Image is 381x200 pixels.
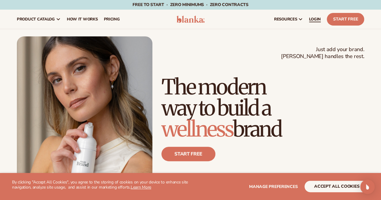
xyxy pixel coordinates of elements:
[17,17,55,22] span: product catalog
[360,180,375,194] div: Open Intercom Messenger
[104,17,120,22] span: pricing
[133,2,248,8] span: Free to start · ZERO minimums · ZERO contracts
[101,10,123,29] a: pricing
[306,10,324,29] a: LOGIN
[64,10,101,29] a: How It Works
[249,181,298,192] button: Manage preferences
[67,17,98,22] span: How It Works
[271,10,306,29] a: resources
[249,184,298,189] span: Manage preferences
[327,13,364,26] a: Start Free
[274,17,297,22] span: resources
[281,46,364,60] span: Just add your brand. [PERSON_NAME] handles the rest.
[14,10,64,29] a: product catalog
[12,180,191,190] p: By clicking "Accept All Cookies", you agree to the storing of cookies on your device to enhance s...
[304,181,369,192] button: accept all cookies
[131,184,151,190] a: Learn More
[176,16,205,23] img: logo
[309,17,321,22] span: LOGIN
[161,116,233,142] span: wellness
[161,147,215,161] a: Start free
[161,76,364,140] h1: The modern way to build a brand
